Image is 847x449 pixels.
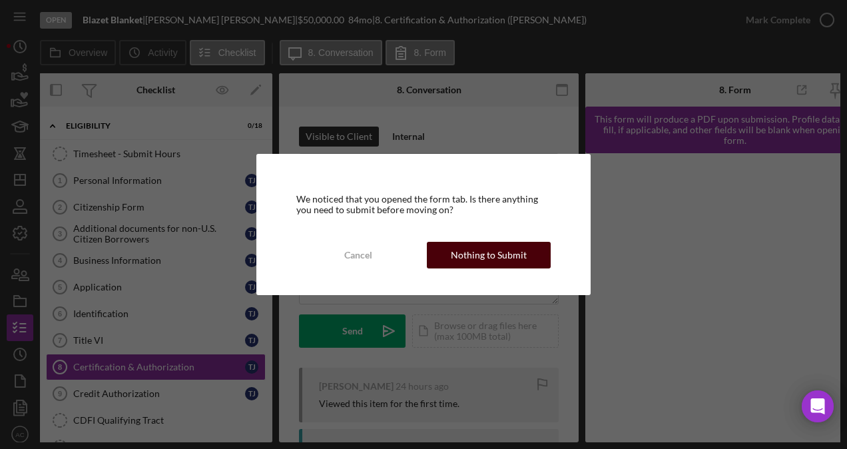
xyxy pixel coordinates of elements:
[344,242,372,268] div: Cancel
[451,242,527,268] div: Nothing to Submit
[296,194,551,215] div: We noticed that you opened the form tab. Is there anything you need to submit before moving on?
[296,242,420,268] button: Cancel
[427,242,551,268] button: Nothing to Submit
[802,390,834,422] div: Open Intercom Messenger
